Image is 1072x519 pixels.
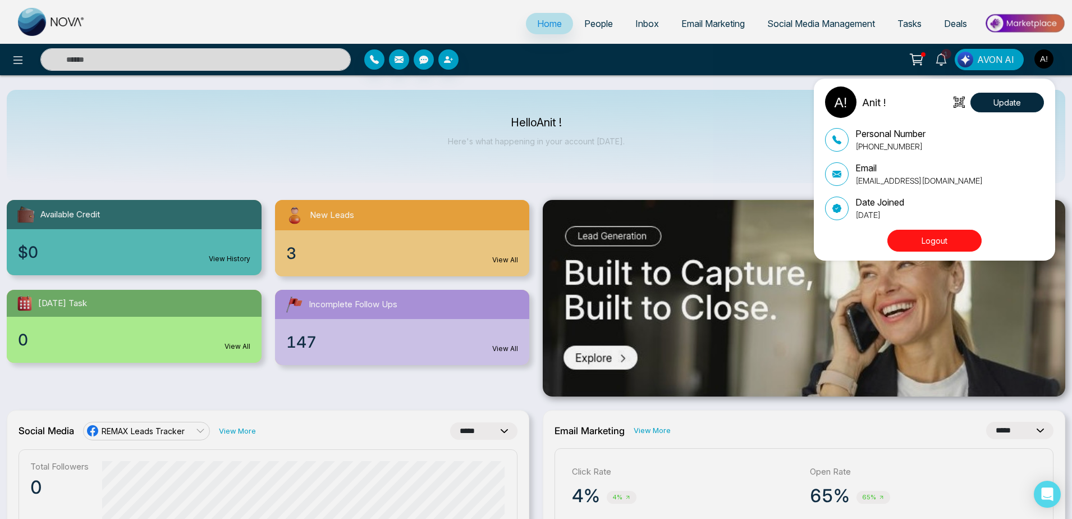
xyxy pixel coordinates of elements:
p: Date Joined [855,195,904,209]
p: [PHONE_NUMBER] [855,140,926,152]
p: [EMAIL_ADDRESS][DOMAIN_NAME] [855,175,983,186]
p: [DATE] [855,209,904,221]
div: Open Intercom Messenger [1034,481,1061,508]
button: Logout [887,230,982,252]
p: Personal Number [855,127,926,140]
p: Email [855,161,983,175]
button: Update [970,93,1044,112]
p: Anit ! [862,95,886,110]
